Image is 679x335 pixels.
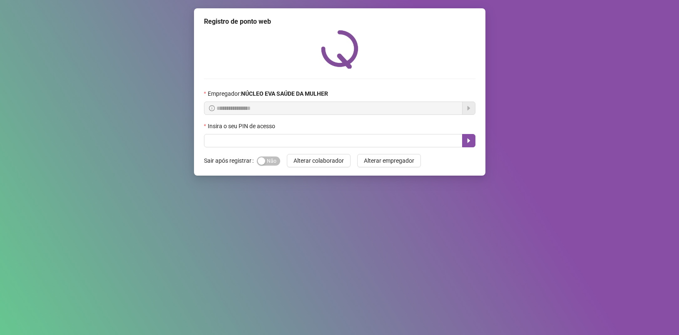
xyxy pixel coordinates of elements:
[287,154,351,167] button: Alterar colaborador
[364,156,414,165] span: Alterar empregador
[204,17,475,27] div: Registro de ponto web
[465,137,472,144] span: caret-right
[209,105,215,111] span: info-circle
[241,90,328,97] strong: NÚCLEO EVA SAÚDE DA MULHER
[208,89,328,98] span: Empregador :
[321,30,358,69] img: QRPoint
[357,154,421,167] button: Alterar empregador
[204,122,281,131] label: Insira o seu PIN de acesso
[293,156,344,165] span: Alterar colaborador
[204,154,257,167] label: Sair após registrar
